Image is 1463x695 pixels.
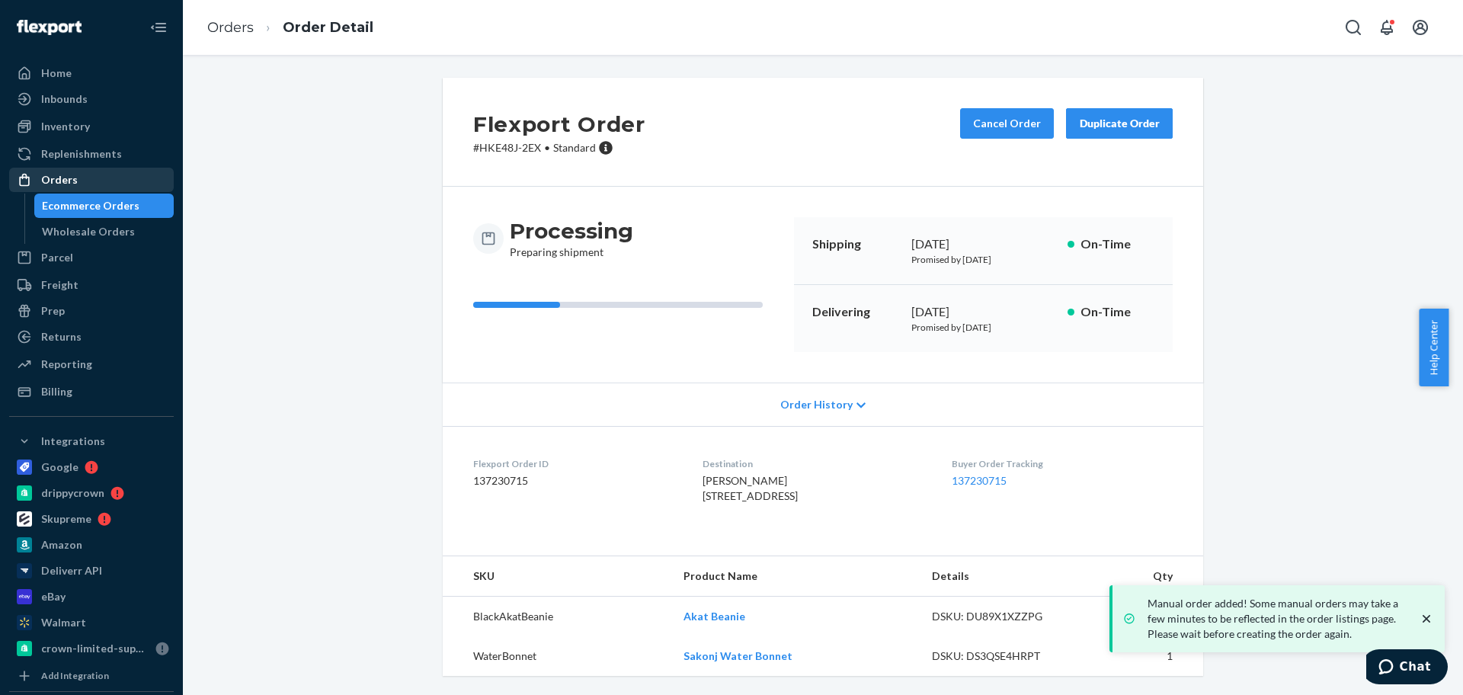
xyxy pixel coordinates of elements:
[473,140,645,155] p: # HKE48J-2EX
[9,585,174,609] a: eBay
[703,474,798,502] span: [PERSON_NAME] [STREET_ADDRESS]
[9,61,174,85] a: Home
[911,235,1055,253] div: [DATE]
[473,457,678,470] dt: Flexport Order ID
[952,474,1007,487] a: 137230715
[41,146,122,162] div: Replenishments
[1087,636,1203,676] td: 1
[812,303,899,321] p: Delivering
[41,250,73,265] div: Parcel
[1338,12,1369,43] button: Open Search Box
[41,119,90,134] div: Inventory
[41,66,72,81] div: Home
[9,507,174,531] a: Skupreme
[9,325,174,349] a: Returns
[41,485,104,501] div: drippycrown
[41,511,91,527] div: Skupreme
[9,636,174,661] a: crown-limited-supply
[473,473,678,488] dd: 137230715
[683,649,792,662] a: Sakonj Water Bonnet
[1079,116,1160,131] div: Duplicate Order
[42,198,139,213] div: Ecommerce Orders
[553,141,596,154] span: Standard
[952,457,1173,470] dt: Buyer Order Tracking
[34,219,174,244] a: Wholesale Orders
[41,172,78,187] div: Orders
[41,641,149,656] div: crown-limited-supply
[9,429,174,453] button: Integrations
[1087,556,1203,597] th: Qty
[9,168,174,192] a: Orders
[932,609,1075,624] div: DSKU: DU89X1XZZPG
[9,352,174,376] a: Reporting
[9,87,174,111] a: Inbounds
[1087,597,1203,637] td: 1
[1080,303,1154,321] p: On-Time
[41,669,109,682] div: Add Integration
[41,303,65,319] div: Prep
[34,194,174,218] a: Ecommerce Orders
[42,224,135,239] div: Wholesale Orders
[41,537,82,552] div: Amazon
[544,141,550,154] span: •
[1080,235,1154,253] p: On-Time
[1419,309,1449,386] button: Help Center
[41,589,66,604] div: eBay
[207,19,254,36] a: Orders
[1066,108,1173,139] button: Duplicate Order
[9,667,174,685] a: Add Integration
[443,597,671,637] td: BlackAkatBeanie
[41,615,86,630] div: Walmart
[9,481,174,505] a: drippycrown
[911,321,1055,334] p: Promised by [DATE]
[932,649,1075,664] div: DSKU: DS3QSE4HRPT
[9,273,174,297] a: Freight
[1405,12,1436,43] button: Open account menu
[443,636,671,676] td: WaterBonnet
[41,277,78,293] div: Freight
[41,563,102,578] div: Deliverr API
[9,245,174,270] a: Parcel
[1148,596,1404,642] p: Manual order added! Some manual orders may take a few minutes to be reflected in the order listin...
[41,434,105,449] div: Integrations
[443,556,671,597] th: SKU
[41,329,82,344] div: Returns
[812,235,899,253] p: Shipping
[510,217,633,245] h3: Processing
[195,5,386,50] ol: breadcrumbs
[9,380,174,404] a: Billing
[9,533,174,557] a: Amazon
[473,108,645,140] h2: Flexport Order
[41,357,92,372] div: Reporting
[960,108,1054,139] button: Cancel Order
[780,397,853,412] span: Order History
[703,457,927,470] dt: Destination
[1366,649,1448,687] iframe: Opens a widget where you can chat to one of our agents
[9,299,174,323] a: Prep
[41,384,72,399] div: Billing
[9,114,174,139] a: Inventory
[1419,611,1434,626] svg: close toast
[683,610,745,623] a: Akat Beanie
[143,12,174,43] button: Close Navigation
[41,91,88,107] div: Inbounds
[9,142,174,166] a: Replenishments
[911,303,1055,321] div: [DATE]
[911,253,1055,266] p: Promised by [DATE]
[510,217,633,260] div: Preparing shipment
[920,556,1087,597] th: Details
[283,19,373,36] a: Order Detail
[1372,12,1402,43] button: Open notifications
[41,460,78,475] div: Google
[9,610,174,635] a: Walmart
[17,20,82,35] img: Flexport logo
[9,455,174,479] a: Google
[671,556,920,597] th: Product Name
[9,559,174,583] a: Deliverr API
